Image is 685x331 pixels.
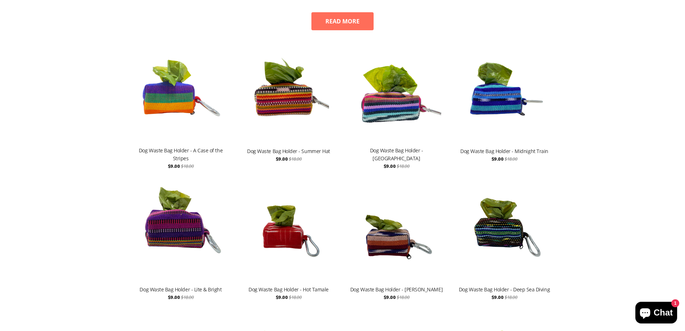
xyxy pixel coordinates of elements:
span: $9.00 [492,294,504,300]
button: READ MORE [311,12,374,30]
span: $18.00 [397,294,409,300]
a: Dog Waste Bag Holder - Lite & Bright Dog Waste Bag Holder - Lite & Bright $9.00 $18.00 [131,177,231,303]
img: Dog Waste Bag Holder - Summer Hat [238,39,339,147]
inbox-online-store-chat: Shopify online store chat [633,302,679,325]
span: $18.00 [504,294,517,300]
img: Dog Waste Bag Holder - Lite & Bright [131,177,231,285]
img: Dog Waste Bag Holder - Midnight Train [454,39,555,147]
span: $9.00 [168,294,180,300]
span: Dog Waste Bag Holder - [GEOGRAPHIC_DATA] [346,147,447,162]
span: $9.00 [168,163,180,169]
span: Dog Waste Bag Holder - Midnight Train [460,147,548,155]
a: Dog Waste Bag Holder - A Case of the Stripes Dog Waste Bag Holder - A Case of the Stripes $9.00 $... [131,39,231,172]
img: Dog Waste Bag Holder - Deep Sea Diving [454,177,555,285]
span: $18.00 [289,294,301,300]
span: Dog Waste Bag Holder - Lite & Bright [140,286,222,294]
img: Dog Waste Bag Holder - Spring Hills [346,39,447,147]
span: Dog Waste Bag Holder - Deep Sea Diving [459,286,550,294]
a: Dog Waste Bag Holder - Summer Hat Dog Waste Bag Holder - Summer Hat $9.00 $18.00 [238,39,339,165]
span: $18.00 [181,163,193,169]
span: $18.00 [504,156,517,162]
span: $18.00 [181,294,193,300]
img: Dog Waste Bag Holder - Esperanza [346,177,447,285]
span: $18.00 [397,163,409,169]
a: Dog Waste Bag Holder - Deep Sea Diving Dog Waste Bag Holder - Deep Sea Diving $9.00 $18.00 [454,177,555,303]
a: Dog Waste Bag Holder - Esperanza Dog Waste Bag Holder - [PERSON_NAME] $9.00 $18.00 [346,177,447,303]
span: Dog Waste Bag Holder - [PERSON_NAME] [350,286,443,294]
span: $18.00 [289,156,301,162]
img: Dog Waste Bag Holder - Hot Tamale [238,177,339,285]
a: Dog Waste Bag Holder - Spring Hills Dog Waste Bag Holder - [GEOGRAPHIC_DATA] $9.00 $18.00 [346,39,447,172]
span: $9.00 [276,294,288,300]
a: Dog Waste Bag Holder - Hot Tamale Dog Waste Bag Holder - Hot Tamale $9.00 $18.00 [238,177,339,303]
span: $9.00 [384,163,396,169]
span: Dog Waste Bag Holder - Summer Hat [247,147,330,155]
span: Dog Waste Bag Holder - A Case of the Stripes [131,147,231,162]
span: $9.00 [384,294,396,300]
span: $9.00 [276,156,288,162]
span: Dog Waste Bag Holder - Hot Tamale [248,286,329,294]
span: $9.00 [492,156,504,162]
img: Dog Waste Bag Holder - A Case of the Stripes [131,39,231,147]
a: Dog Waste Bag Holder - Midnight Train Dog Waste Bag Holder - Midnight Train $9.00 $18.00 [454,39,555,165]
